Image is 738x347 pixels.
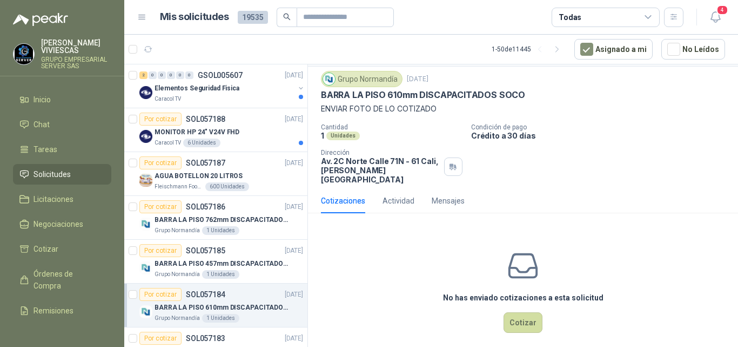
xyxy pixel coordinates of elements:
[321,149,440,156] p: Dirección
[13,89,111,110] a: Inicio
[139,86,152,99] img: Company Logo
[155,215,289,225] p: BARRA LA PISO 762mm DISCAPACITADOS SOCO
[155,303,289,313] p: BARRA LA PISO 610mm DISCAPACITADOS SOCO
[285,158,303,168] p: [DATE]
[155,259,289,269] p: BARRA LA PISO 457mm DISCAPACITADOS SOCO
[285,333,303,344] p: [DATE]
[186,335,225,342] p: SOL057183
[186,247,225,254] p: SOL057185
[139,332,182,345] div: Por cotizar
[41,39,111,54] p: [PERSON_NAME] VIVIESCAS
[432,195,465,207] div: Mensajes
[283,13,291,21] span: search
[443,292,603,304] h3: No has enviado cotizaciones a esta solicitud
[186,115,225,123] p: SOL057188
[285,290,303,300] p: [DATE]
[124,240,307,284] a: Por cotizarSOL057185[DATE] Company LogoBARRA LA PISO 457mm DISCAPACITADOS SOCOGrupo Normandía1 Un...
[139,200,182,213] div: Por cotizar
[124,152,307,196] a: Por cotizarSOL057187[DATE] Company LogoAGUA BOTELLON 20 LITROSFleischmann Foods S.A.600 Unidades
[33,305,73,317] span: Remisiones
[13,114,111,135] a: Chat
[321,156,440,184] p: Av. 2C Norte Calle 71N - 61 Cali , [PERSON_NAME][GEOGRAPHIC_DATA]
[321,89,525,101] p: BARRA LA PISO 610mm DISCAPACITADOS SOCO
[13,13,68,26] img: Logo peakr
[160,9,229,25] h1: Mis solicitudes
[202,270,239,279] div: 1 Unidades
[13,189,111,209] a: Licitaciones
[167,71,175,79] div: 0
[33,243,58,255] span: Cotizar
[155,182,203,191] p: Fleischmann Foods S.A.
[559,11,581,23] div: Todas
[186,203,225,211] p: SOL057186
[383,195,414,207] div: Actividad
[155,314,200,323] p: Grupo Normandía
[202,226,239,235] div: 1 Unidades
[155,171,243,181] p: AGUA BOTELLON 20 LITROS
[124,196,307,240] a: Por cotizarSOL057186[DATE] Company LogoBARRA LA PISO 762mm DISCAPACITADOS SOCOGrupo Normandía1 Un...
[186,291,225,298] p: SOL057184
[155,270,200,279] p: Grupo Normandía
[13,264,111,296] a: Órdenes de Compra
[139,174,152,187] img: Company Logo
[155,139,181,147] p: Caracol TV
[321,195,365,207] div: Cotizaciones
[13,139,111,160] a: Tareas
[139,156,182,169] div: Por cotizar
[492,41,566,58] div: 1 - 50 de 11445
[139,244,182,257] div: Por cotizar
[321,71,402,87] div: Grupo Normandía
[285,114,303,125] p: [DATE]
[33,94,51,106] span: Inicio
[285,70,303,81] p: [DATE]
[198,71,243,79] p: GSOL005607
[139,305,152,318] img: Company Logo
[321,123,462,131] p: Cantidad
[205,182,249,191] div: 600 Unidades
[149,71,157,79] div: 0
[407,74,428,84] p: [DATE]
[139,218,152,231] img: Company Logo
[13,164,111,185] a: Solicitudes
[139,71,147,79] div: 2
[238,11,268,24] span: 19535
[321,131,324,140] p: 1
[574,39,653,60] button: Asignado a mi
[33,143,57,155] span: Tareas
[124,108,307,152] a: Por cotizarSOL057188[DATE] Company LogoMONITOR HP 24" V24V FHDCaracol TV6 Unidades
[183,139,220,147] div: 6 Unidades
[33,218,83,230] span: Negociaciones
[185,71,193,79] div: 0
[661,39,725,60] button: No Leídos
[33,268,101,292] span: Órdenes de Compra
[33,193,73,205] span: Licitaciones
[13,239,111,259] a: Cotizar
[13,214,111,234] a: Negociaciones
[33,168,71,180] span: Solicitudes
[471,131,734,140] p: Crédito a 30 días
[326,132,360,140] div: Unidades
[158,71,166,79] div: 0
[202,314,239,323] div: 1 Unidades
[13,300,111,321] a: Remisiones
[176,71,184,79] div: 0
[139,261,152,274] img: Company Logo
[139,130,152,143] img: Company Logo
[41,56,111,69] p: GRUPO EMPRESARIAL SERVER SAS
[33,119,50,130] span: Chat
[321,103,725,115] p: ENVIAR FOTO DE LO COTIZADO
[124,284,307,328] a: Por cotizarSOL057184[DATE] Company LogoBARRA LA PISO 610mm DISCAPACITADOS SOCOGrupo Normandía1 Un...
[706,8,725,27] button: 4
[716,5,728,15] span: 4
[323,73,335,85] img: Company Logo
[186,159,225,167] p: SOL057187
[14,44,34,64] img: Company Logo
[155,95,181,103] p: Caracol TV
[155,226,200,235] p: Grupo Normandía
[155,127,239,138] p: MONITOR HP 24" V24V FHD
[155,83,239,94] p: Elementos Seguridad Fisica
[285,202,303,212] p: [DATE]
[139,288,182,301] div: Por cotizar
[139,113,182,126] div: Por cotizar
[504,312,542,333] button: Cotizar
